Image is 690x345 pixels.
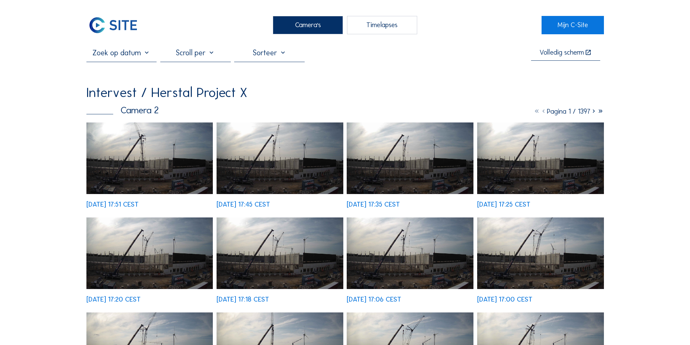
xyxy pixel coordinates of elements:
div: [DATE] 17:06 CEST [347,296,401,303]
div: [DATE] 17:18 CEST [217,296,269,303]
div: Timelapses [347,16,418,34]
img: image_52689612 [86,122,213,194]
img: image_52689070 [347,122,473,194]
div: Camera's [273,16,343,34]
img: image_52688635 [86,217,213,289]
div: [DATE] 17:51 CEST [86,201,139,208]
img: image_52688138 [477,217,604,289]
div: Camera 2 [86,106,159,115]
div: Volledig scherm [540,49,584,56]
img: image_52688611 [217,217,343,289]
img: C-SITE Logo [86,16,141,34]
div: [DATE] 17:00 CEST [477,296,532,303]
img: image_52689382 [217,122,343,194]
div: [DATE] 17:35 CEST [347,201,400,208]
a: Mijn C-Site [542,16,604,34]
img: image_52688373 [347,217,473,289]
img: image_52688917 [477,122,604,194]
input: Zoek op datum 󰅀 [86,48,157,57]
div: [DATE] 17:20 CEST [86,296,141,303]
span: Pagina 1 / 1397 [547,107,590,115]
div: [DATE] 17:45 CEST [217,201,270,208]
a: C-SITE Logo [86,16,148,34]
div: Intervest / Herstal Project X [86,86,247,99]
div: [DATE] 17:25 CEST [477,201,530,208]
